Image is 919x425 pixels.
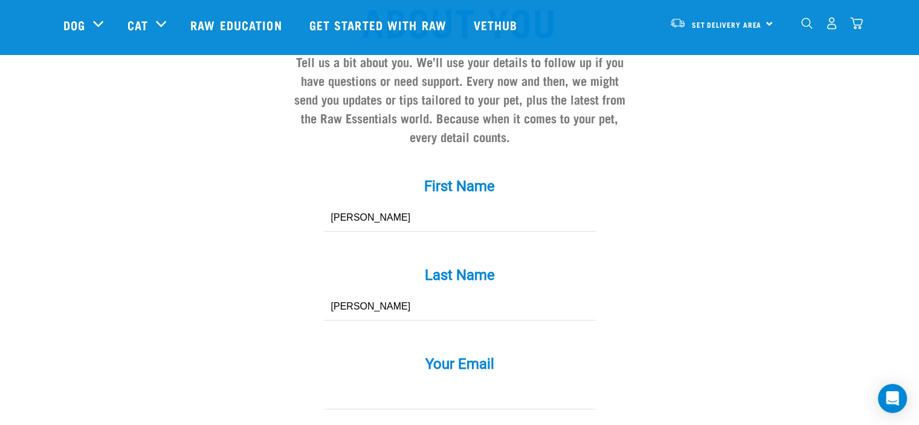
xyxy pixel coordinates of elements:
a: Vethub [462,1,533,49]
div: Open Intercom Messenger [878,384,907,413]
a: Dog [63,16,85,34]
a: Cat [127,16,148,34]
label: Your Email [279,353,641,375]
label: First Name [279,175,641,197]
img: home-icon@2x.png [850,17,863,30]
span: Set Delivery Area [692,22,762,27]
h4: Tell us a bit about you. We’ll use your details to follow up if you have questions or need suppor... [288,52,631,146]
img: home-icon-1@2x.png [801,18,813,29]
img: user.png [825,17,838,30]
a: Get started with Raw [297,1,462,49]
a: Raw Education [178,1,297,49]
label: Last Name [279,264,641,286]
img: van-moving.png [669,18,686,28]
